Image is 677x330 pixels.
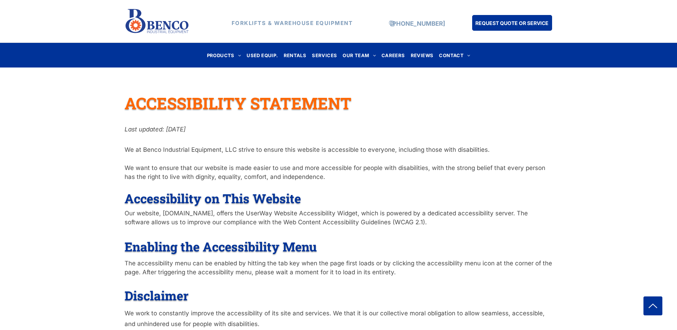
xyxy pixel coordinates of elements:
span: Enabling the Accessibility Menu [125,238,317,255]
span: Disclaimer [125,287,188,304]
a: OUR TEAM [340,50,379,60]
span: Our website, [DOMAIN_NAME], offers the UserWay Website Accessibility Widget, which is powered by ... [125,210,528,226]
span: Last updated: [DATE] [125,126,186,133]
a: CONTACT [436,50,473,60]
span: We work to constantly improve the accessibility of its site and services. We that it is our colle... [125,310,545,328]
span: We want to ensure that our website is made easier to use and more accessible for people with disa... [125,164,545,181]
span: The accessibility menu can be enabled by hitting the tab key when the page first loads or by clic... [125,260,552,276]
span: Accessibility on This Website [125,190,301,206]
span: ACCESSIBILITY STATEMENT [125,92,352,114]
span: We at Benco Industrial Equipment, LLC strive to ensure this website is accessible to everyone, in... [125,146,490,153]
strong: FORKLIFTS & WAREHOUSE EQUIPMENT [232,20,353,26]
span: REQUEST QUOTE OR SERVICE [475,16,549,30]
a: USED EQUIP. [244,50,281,60]
a: [PHONE_NUMBER] [390,20,445,27]
a: REVIEWS [408,50,436,60]
a: REQUEST QUOTE OR SERVICE [472,15,552,31]
a: PRODUCTS [204,50,244,60]
a: CAREERS [379,50,408,60]
a: RENTALS [281,50,309,60]
a: SERVICES [309,50,340,60]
